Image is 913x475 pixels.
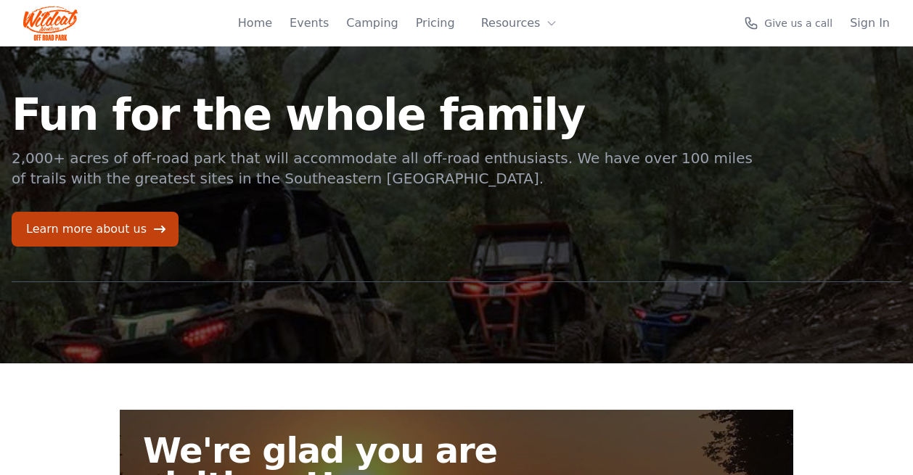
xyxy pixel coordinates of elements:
a: Home [238,15,272,32]
a: Pricing [416,15,455,32]
button: Resources [472,9,567,38]
a: Give us a call [744,16,832,30]
img: Wildcat Logo [23,6,78,41]
p: 2,000+ acres of off-road park that will accommodate all off-road enthusiasts. We have over 100 mi... [12,148,755,189]
a: Camping [346,15,398,32]
h1: Fun for the whole family [12,93,755,136]
a: Learn more about us [12,212,179,247]
span: Give us a call [764,16,832,30]
a: Sign In [850,15,890,32]
a: Events [290,15,329,32]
